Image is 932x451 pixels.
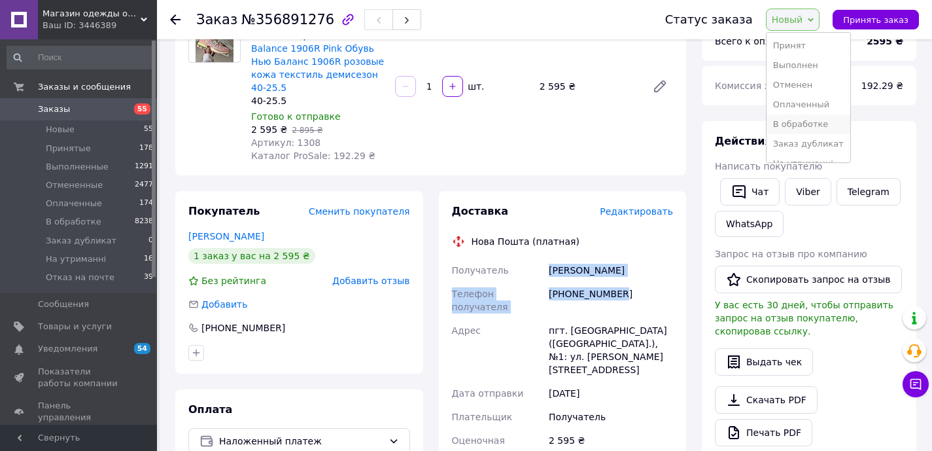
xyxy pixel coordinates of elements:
a: WhatsApp [715,211,784,237]
button: Принять заказ [833,10,919,29]
li: В обработке [767,115,850,134]
span: Действия [715,135,772,147]
span: Покупатель [188,205,260,217]
div: Получатель [546,405,676,429]
span: 174 [139,198,153,209]
button: Скопировать запрос на отзыв [715,266,902,293]
span: В обработке [46,216,101,228]
span: Добавить [201,299,247,310]
span: 178 [139,143,153,154]
div: [PERSON_NAME] [546,259,676,282]
a: Telegram [837,178,901,206]
div: 40-25.5 [251,94,385,107]
span: Заказы [38,103,70,115]
a: Скачать PDF [715,386,818,414]
span: Заказ [196,12,237,27]
span: 2 895 ₴ [292,126,322,135]
span: Получатель [452,265,509,276]
button: Выдать чек [715,348,813,376]
li: Отменен [767,75,850,95]
div: шт. [464,80,485,93]
span: 55 [144,124,153,135]
span: 39 [144,272,153,283]
span: Адрес [452,325,481,336]
li: Оплаченный [767,95,850,115]
span: Комиссия за заказ [715,81,804,91]
div: 2 595 ₴ [534,77,642,96]
span: Оплата [188,403,232,416]
div: [DATE] [546,382,676,405]
span: Новые [46,124,75,135]
span: Принятые [46,143,91,154]
span: У вас есть 30 дней, чтобы отправить запрос на отзыв покупателю, скопировав ссылку. [715,300,893,336]
li: На утриманні [767,154,850,173]
li: Принят [767,36,850,56]
span: 55 [134,103,150,115]
span: Запрос на отзыв про компанию [715,249,867,259]
input: Поиск [7,46,154,69]
span: 192.29 ₴ [861,81,903,91]
span: Каталог ProSale: 192.29 ₴ [251,151,375,161]
li: Выполнен [767,56,850,75]
span: Сообщения [38,298,89,310]
span: Заказ дубликат [46,235,116,247]
span: Уведомления [38,343,97,355]
span: Сменить покупателя [309,206,409,217]
span: 2 595 ₴ [251,124,287,135]
button: Чат [720,178,780,206]
span: Дата отправки [452,388,524,399]
div: Нова Пошта (платная) [468,235,583,248]
span: 1291 [135,161,153,173]
div: Ваш ID: 3446389 [43,20,157,31]
span: Всего к оплате [715,36,787,46]
div: Вернуться назад [170,13,181,26]
a: Женские кроссовки New Balance 1906R Pink Обувь Нью Баланс 1906R розовые кожа текстиль демисезон 4... [251,30,384,93]
span: Оплаченные [46,198,102,209]
span: На утриманні [46,253,106,265]
span: Новый [772,14,803,25]
a: Печать PDF [715,419,812,446]
span: 54 [134,343,150,354]
span: Артикул: 1308 [251,137,320,148]
span: Товары и услуги [38,321,112,333]
span: Показатели работы компании [38,366,121,389]
span: Редактировать [600,206,673,217]
span: 2477 [135,179,153,191]
span: Наложенный платеж [219,434,383,448]
span: Панель управления [38,400,121,424]
span: №356891276 [241,12,334,27]
span: Доставка [452,205,509,217]
span: Отмененные [46,179,103,191]
span: 16 [144,253,153,265]
span: Написать покупателю [715,161,822,171]
div: пгт. [GEOGRAPHIC_DATA] ([GEOGRAPHIC_DATA].), №1: ул. [PERSON_NAME][STREET_ADDRESS] [546,319,676,382]
div: 1 заказ у вас на 2 595 ₴ [188,248,315,264]
span: 0 [148,235,153,247]
b: 2595 ₴ [867,36,903,46]
a: Редактировать [647,73,673,99]
span: Выполненные [46,161,109,173]
div: Статус заказа [665,13,753,26]
span: Отказ на почте [46,272,114,283]
span: 8238 [135,216,153,228]
span: Готово к отправке [251,111,341,122]
span: Телефон получателя [452,289,508,312]
li: Заказ дубликат [767,134,850,154]
div: [PHONE_NUMBER] [200,321,286,334]
a: Viber [785,178,831,206]
button: Чат с покупателем [903,371,929,397]
span: Добавить отзыв [332,276,409,286]
span: Магазин одежды обуви и топовых товаров [43,8,141,20]
span: Принять заказ [843,15,908,25]
span: Без рейтинга [201,276,266,286]
span: Заказы и сообщения [38,81,131,93]
div: [PHONE_NUMBER] [546,282,676,319]
a: [PERSON_NAME] [188,231,264,242]
span: Плательщик [452,412,513,422]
